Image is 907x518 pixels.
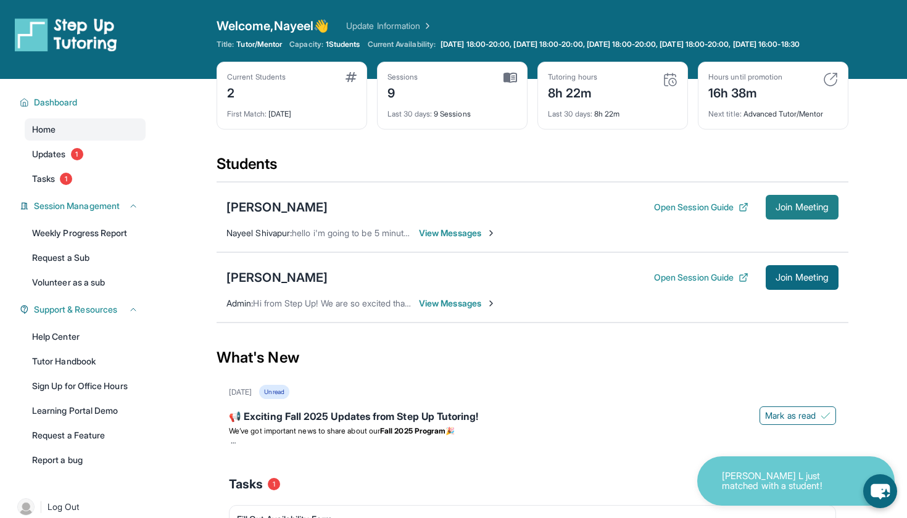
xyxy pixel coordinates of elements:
[25,168,146,190] a: Tasks1
[71,148,83,160] span: 1
[226,228,292,238] span: Nayeel Shivapur :
[25,424,146,446] a: Request a Feature
[32,148,66,160] span: Updates
[387,109,432,118] span: Last 30 days :
[708,102,838,119] div: Advanced Tutor/Mentor
[227,82,286,102] div: 2
[227,109,267,118] span: First Match :
[722,471,845,491] p: [PERSON_NAME] L just matched with a student!
[503,72,517,83] img: card
[326,39,360,49] span: 1 Students
[226,199,328,216] div: [PERSON_NAME]
[25,271,146,294] a: Volunteer as a sub
[29,303,138,316] button: Support & Resources
[654,271,748,284] button: Open Session Guide
[34,200,120,212] span: Session Management
[259,385,289,399] div: Unread
[368,39,436,49] span: Current Availability:
[765,409,816,422] span: Mark as read
[60,173,72,185] span: 1
[25,375,146,397] a: Sign Up for Office Hours
[217,331,848,385] div: What's New
[486,228,496,238] img: Chevron-Right
[32,173,55,185] span: Tasks
[229,475,263,493] span: Tasks
[227,102,357,119] div: [DATE]
[25,118,146,141] a: Home
[548,102,677,119] div: 8h 22m
[217,17,329,35] span: Welcome, Nayeel 👋
[292,228,699,238] span: hello i'm going to be 5 minutes late for our session [DATE] i apologize there was traffic on the ...
[419,297,496,310] span: View Messages
[25,143,146,165] a: Updates1
[229,426,380,435] span: We’ve got important news to share about our
[29,96,138,109] button: Dashboard
[387,102,517,119] div: 9 Sessions
[776,274,829,281] span: Join Meeting
[821,411,830,421] img: Mark as read
[17,498,35,516] img: user-img
[39,499,43,514] span: |
[438,39,802,49] a: [DATE] 18:00-20:00, [DATE] 18:00-20:00, [DATE] 18:00-20:00, [DATE] 18:00-20:00, [DATE] 16:00-18:30
[823,72,838,87] img: card
[548,109,592,118] span: Last 30 days :
[32,123,56,136] span: Home
[226,298,253,308] span: Admin :
[25,222,146,244] a: Weekly Progress Report
[863,474,897,508] button: chat-button
[217,154,848,181] div: Students
[346,20,433,32] a: Update Information
[229,409,836,426] div: 📢 Exciting Fall 2025 Updates from Step Up Tutoring!
[15,17,117,52] img: logo
[766,195,839,220] button: Join Meeting
[548,72,597,82] div: Tutoring hours
[441,39,800,49] span: [DATE] 18:00-20:00, [DATE] 18:00-20:00, [DATE] 18:00-20:00, [DATE] 18:00-20:00, [DATE] 16:00-18:30
[34,303,117,316] span: Support & Resources
[227,72,286,82] div: Current Students
[29,200,138,212] button: Session Management
[25,247,146,269] a: Request a Sub
[268,478,280,490] span: 1
[486,298,496,308] img: Chevron-Right
[387,82,418,102] div: 9
[548,82,597,102] div: 8h 22m
[654,201,748,213] button: Open Session Guide
[25,449,146,471] a: Report a bug
[25,400,146,422] a: Learning Portal Demo
[420,20,433,32] img: Chevron Right
[776,203,829,211] span: Join Meeting
[25,326,146,348] a: Help Center
[25,350,146,372] a: Tutor Handbook
[663,72,677,87] img: card
[708,72,782,82] div: Hours until promotion
[445,426,455,435] span: 🎉
[760,406,836,425] button: Mark as read
[236,39,282,49] span: Tutor/Mentor
[708,109,742,118] span: Next title :
[217,39,234,49] span: Title:
[387,72,418,82] div: Sessions
[48,501,80,513] span: Log Out
[289,39,323,49] span: Capacity:
[708,82,782,102] div: 16h 38m
[34,96,78,109] span: Dashboard
[766,265,839,290] button: Join Meeting
[346,72,357,82] img: card
[380,426,445,435] strong: Fall 2025 Program
[419,227,496,239] span: View Messages
[226,269,328,286] div: [PERSON_NAME]
[229,387,252,397] div: [DATE]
